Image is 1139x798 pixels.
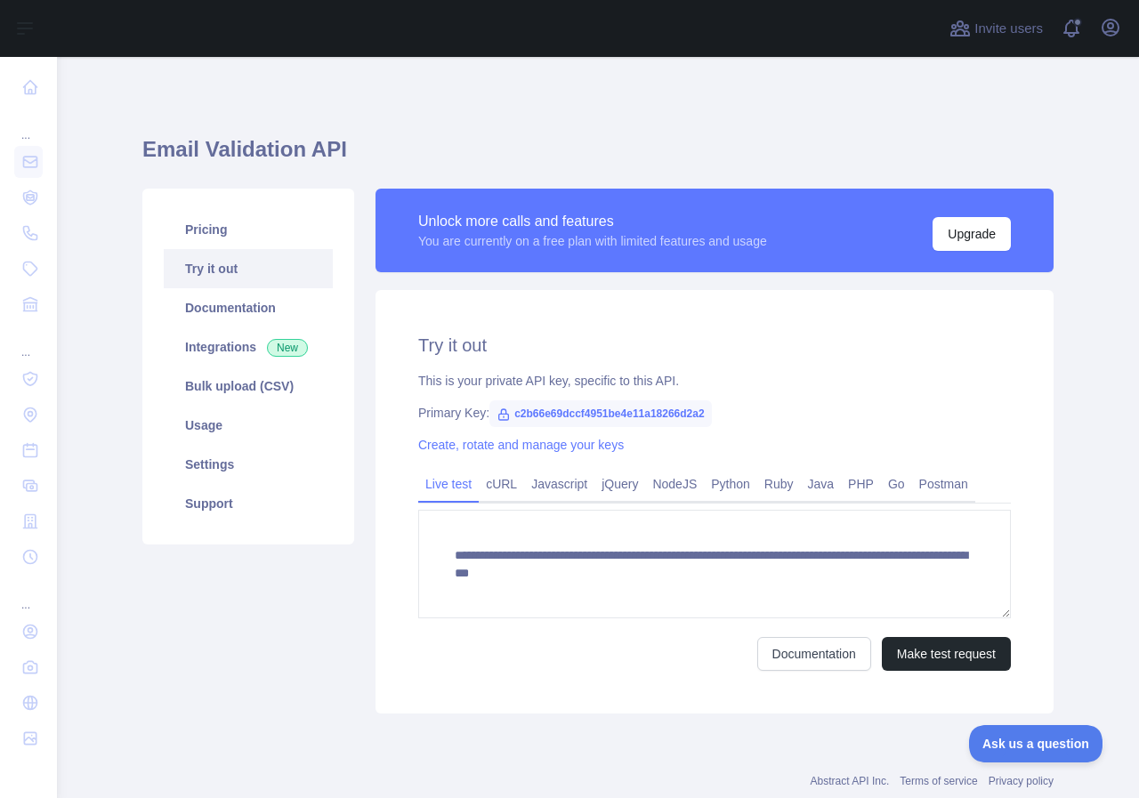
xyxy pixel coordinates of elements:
[841,470,881,498] a: PHP
[164,249,333,288] a: Try it out
[164,327,333,367] a: Integrations New
[164,288,333,327] a: Documentation
[594,470,645,498] a: jQuery
[418,404,1011,422] div: Primary Key:
[974,19,1043,39] span: Invite users
[418,470,479,498] a: Live test
[881,470,912,498] a: Go
[479,470,524,498] a: cURL
[969,725,1103,762] iframe: Toggle Customer Support
[164,210,333,249] a: Pricing
[946,14,1046,43] button: Invite users
[164,484,333,523] a: Support
[14,107,43,142] div: ...
[882,637,1011,671] button: Make test request
[811,775,890,787] a: Abstract API Inc.
[164,445,333,484] a: Settings
[489,400,712,427] span: c2b66e69dccf4951be4e11a18266d2a2
[989,775,1054,787] a: Privacy policy
[14,324,43,359] div: ...
[267,339,308,357] span: New
[757,637,871,671] a: Documentation
[524,470,594,498] a: Javascript
[418,438,624,452] a: Create, rotate and manage your keys
[418,372,1011,390] div: This is your private API key, specific to this API.
[900,775,977,787] a: Terms of service
[757,470,801,498] a: Ruby
[801,470,842,498] a: Java
[645,470,704,498] a: NodeJS
[14,576,43,612] div: ...
[418,333,1011,358] h2: Try it out
[164,367,333,406] a: Bulk upload (CSV)
[704,470,757,498] a: Python
[418,211,767,232] div: Unlock more calls and features
[912,470,975,498] a: Postman
[418,232,767,250] div: You are currently on a free plan with limited features and usage
[933,217,1011,251] button: Upgrade
[142,135,1054,178] h1: Email Validation API
[164,406,333,445] a: Usage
